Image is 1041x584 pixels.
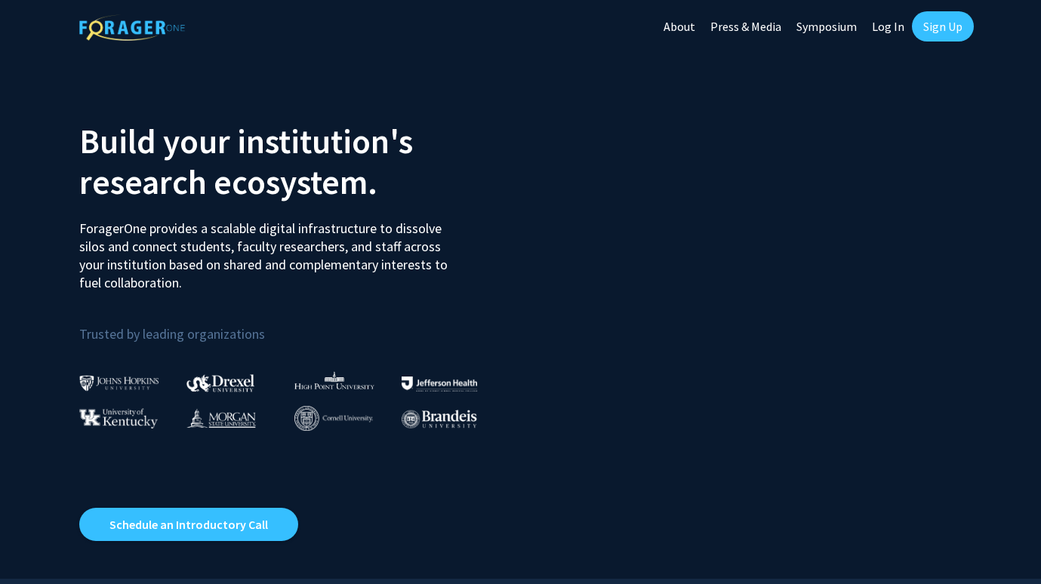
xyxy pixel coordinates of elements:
[186,408,256,428] img: Morgan State University
[79,375,159,391] img: Johns Hopkins University
[79,408,158,429] img: University of Kentucky
[402,377,477,391] img: Thomas Jefferson University
[79,508,298,541] a: Opens in a new tab
[79,304,510,346] p: Trusted by leading organizations
[402,410,477,429] img: Brandeis University
[79,208,458,292] p: ForagerOne provides a scalable digital infrastructure to dissolve silos and connect students, fac...
[186,374,254,392] img: Drexel University
[79,121,510,202] h2: Build your institution's research ecosystem.
[912,11,974,41] a: Sign Up
[294,371,374,389] img: High Point University
[294,406,373,431] img: Cornell University
[79,14,185,41] img: ForagerOne Logo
